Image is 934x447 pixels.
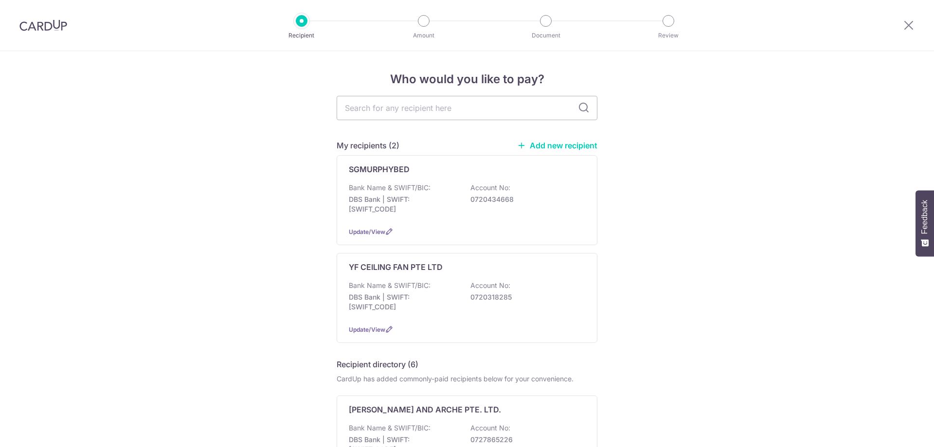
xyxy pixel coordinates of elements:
a: Add new recipient [517,141,597,150]
h5: My recipients (2) [337,140,399,151]
p: 0720434668 [470,195,579,204]
p: Account No: [470,423,510,433]
img: CardUp [19,19,67,31]
iframe: Opens a widget where you can find more information [872,418,924,442]
p: Amount [388,31,460,40]
p: DBS Bank | SWIFT: [SWIFT_CODE] [349,292,458,312]
p: 0727865226 [470,435,579,445]
p: Document [510,31,582,40]
p: DBS Bank | SWIFT: [SWIFT_CODE] [349,195,458,214]
h5: Recipient directory (6) [337,358,418,370]
p: Bank Name & SWIFT/BIC: [349,423,431,433]
p: [PERSON_NAME] AND ARCHE PTE. LTD. [349,404,501,415]
div: CardUp has added commonly-paid recipients below for your convenience. [337,374,597,384]
p: Account No: [470,281,510,290]
p: Bank Name & SWIFT/BIC: [349,183,431,193]
button: Feedback - Show survey [916,190,934,256]
p: YF CEILING FAN PTE LTD [349,261,443,273]
p: Account No: [470,183,510,193]
h4: Who would you like to pay? [337,71,597,88]
span: Feedback [920,200,929,234]
input: Search for any recipient here [337,96,597,120]
p: Recipient [266,31,338,40]
a: Update/View [349,326,385,333]
a: Update/View [349,228,385,235]
p: 0720318285 [470,292,579,302]
p: SGMURPHYBED [349,163,410,175]
p: Bank Name & SWIFT/BIC: [349,281,431,290]
p: Review [632,31,704,40]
